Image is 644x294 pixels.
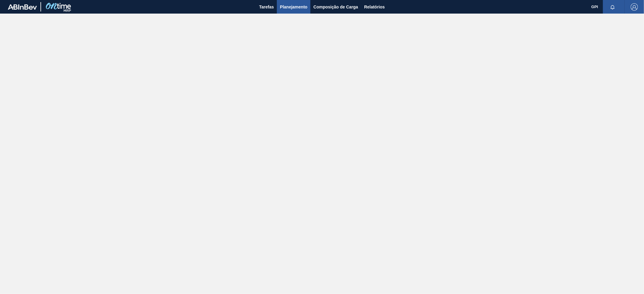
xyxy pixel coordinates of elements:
span: Tarefas [259,3,274,11]
span: Planejamento [280,3,307,11]
span: Relatórios [364,3,385,11]
button: Notificações [603,3,622,11]
img: Logout [631,3,638,11]
span: Composição de Carga [313,3,358,11]
img: TNhmsLtSVTkK8tSr43FrP2fwEKptu5GPRR3wAAAABJRU5ErkJggg== [8,4,37,10]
